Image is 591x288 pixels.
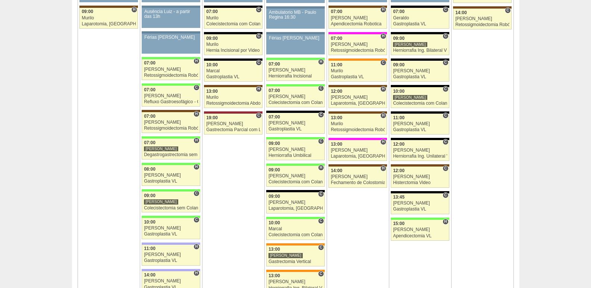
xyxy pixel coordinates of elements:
div: Retossigmoidectomia Robótica [331,127,385,132]
div: Retossigmoidectomia Robótica [455,22,509,27]
div: Key: Pro Matre [328,138,387,140]
span: 11:00 [144,246,155,251]
div: [PERSON_NAME] [331,16,385,20]
div: [PERSON_NAME] [393,227,447,232]
div: Key: São Luiz - SCS [328,58,387,61]
span: 10:00 [393,89,405,94]
span: 07:00 [331,36,342,41]
span: Consultório [256,113,261,118]
span: Consultório [443,165,448,171]
a: C 14:00 [PERSON_NAME] Retossigmoidectomia Robótica [453,9,511,29]
div: Key: Sírio Libanês [204,111,262,114]
div: [PERSON_NAME] [268,121,323,126]
span: 09:00 [268,167,280,173]
a: C 09:00 [PERSON_NAME] Herniorrafia Ing. Bilateral VL [391,34,449,55]
div: Colecistectomia com Colangiografia VL [393,101,447,106]
div: Herniorrafia Ing. Bilateral VL [393,48,447,53]
a: C 10:00 [PERSON_NAME] Gastroplastia VL [142,218,200,239]
div: Key: Blanc [391,111,449,114]
span: Consultório [318,85,324,91]
a: Ausência Luiz - a partir das 13h [142,8,200,28]
a: C 09:00 [PERSON_NAME] Colecistectomia sem Colangiografia VL [142,192,200,212]
div: Ambulatorio MB - Paulo Regina 16:30 [269,10,322,20]
span: Consultório [318,112,324,118]
div: [PERSON_NAME] [144,173,198,178]
a: H 13:00 [PERSON_NAME] Laparotomia, [GEOGRAPHIC_DATA], Drenagem, Bridas VL [328,140,387,161]
a: C 09:00 [PERSON_NAME] Gastroplastia VL [391,61,449,82]
div: Laparotomia, [GEOGRAPHIC_DATA], Drenagem, Bridas VL [268,206,323,211]
div: Key: Blanc [391,138,449,140]
div: Gastroplastia VL [393,127,447,132]
div: [PERSON_NAME] [144,199,178,205]
span: Consultório [256,60,261,66]
a: H 13:00 Murilo Retossigmoidectomia Robótica [328,114,387,134]
div: Key: Santa Joana [204,85,262,87]
div: Férias [PERSON_NAME] [144,35,198,40]
div: Apendicectomia Robotica [331,22,385,26]
a: C 10:00 Marcal Colecistectomia com Colangiografia VL [266,219,324,240]
span: 07:00 [268,114,280,120]
span: 13:00 [331,142,342,147]
span: 07:00 [144,140,155,145]
a: C 13:45 [PERSON_NAME] Gastroplastia VL [391,193,449,214]
div: Herniorrafia Umbilical [268,153,323,158]
div: Key: Aviso [142,6,200,8]
div: Gastroplastia VL [393,207,447,212]
a: C 07:00 [PERSON_NAME] Gastroplastia VL [266,113,324,134]
a: H 07:00 [PERSON_NAME] Apendicectomia Robotica [328,8,387,29]
span: 09:00 [393,36,405,41]
span: 10:00 [144,219,155,225]
div: Retossigmoidectomia Abdominal VL [206,101,260,106]
span: Consultório [318,218,324,224]
div: [PERSON_NAME] [268,68,323,73]
div: Gastroplastia VL [331,75,385,79]
a: H 12:00 [PERSON_NAME] Laparotomia, [GEOGRAPHIC_DATA], Drenagem, Bridas [328,87,387,108]
span: 07:00 [144,87,155,92]
div: Key: Santa Joana [328,111,387,114]
span: 13:00 [331,115,342,120]
div: Gastroplastia VL [393,22,447,26]
div: Key: Blanc [391,6,449,8]
div: Colecistectomia com Colangiografia VL [268,100,323,105]
span: 10:00 [268,220,280,225]
div: Murilo [331,69,385,73]
span: Consultório [443,192,448,198]
span: 09:00 [393,62,405,67]
span: Hospital [131,7,137,13]
div: [PERSON_NAME] [144,252,198,257]
a: H 07:00 [PERSON_NAME] Herniorrafia Incisional [266,60,324,81]
a: C 19:00 [PERSON_NAME] Gastrectomia Parcial com Linfadenectomia [204,114,262,134]
span: 14:00 [144,272,155,278]
span: Consultório [505,7,510,13]
div: Key: Brasil [142,189,200,192]
div: Key: Blanc [391,32,449,34]
span: 09:00 [268,194,280,199]
div: Key: Brasil [266,164,324,166]
a: H 09:00 [PERSON_NAME] Colecistectomia com Colangiografia VL [266,166,324,187]
span: Consultório [380,60,386,66]
div: Retossigmoidectomia Robótica [144,126,198,131]
div: [PERSON_NAME] [393,201,447,206]
div: Key: Aviso [266,32,324,34]
div: Key: Blanc [204,32,262,34]
span: 11:00 [331,62,342,67]
span: 15:00 [393,221,405,226]
div: Key: São Luiz - SCS [266,243,324,246]
div: Key: Brasil [266,217,324,219]
span: Consultório [194,85,199,91]
a: H 14:00 [PERSON_NAME] Fechamento de Colostomia ou Enterostomia [328,167,387,187]
div: [PERSON_NAME] [268,174,323,178]
div: Key: Christóvão da Gama [142,269,200,271]
div: Key: Santa Joana [328,6,387,8]
a: C 09:00 [PERSON_NAME] Herniorrafia Umbilical [266,139,324,160]
a: C 12:00 [PERSON_NAME] Herniorrafia Ing. Unilateral VL [391,140,449,161]
div: [PERSON_NAME] [144,279,198,284]
div: Key: Brasil [142,136,200,139]
span: Hospital [380,113,386,118]
div: [PERSON_NAME] [331,42,385,47]
div: Degastrogastrectomia sem vago [144,152,198,157]
span: 14:00 [331,168,342,173]
span: Consultório [194,190,199,196]
span: 14:00 [455,10,467,15]
span: Consultório [318,244,324,250]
